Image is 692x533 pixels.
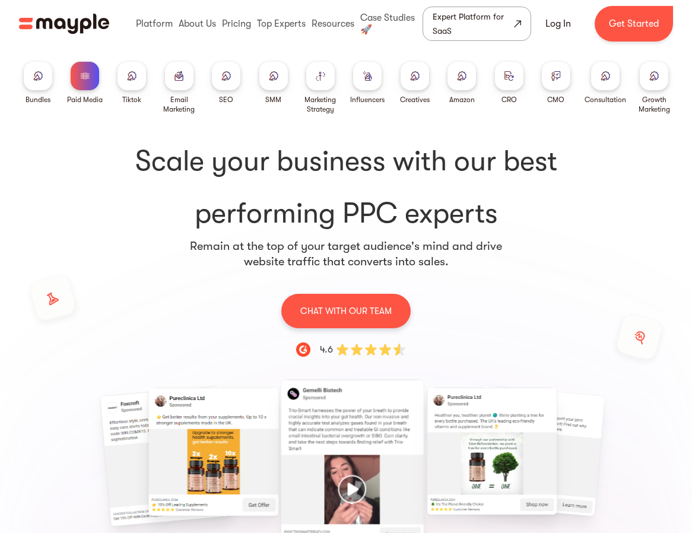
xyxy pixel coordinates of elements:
div: Growth Marketing [636,95,673,114]
img: Mayple logo [19,12,109,35]
div: SEO [219,95,233,104]
div: Resources [309,5,357,43]
div: Bundles [26,95,50,104]
div: Tiktok [122,95,141,104]
span: Scale your business with our best [33,142,659,180]
div: Platform [133,5,176,43]
div: CMO [547,95,564,104]
div: Top Experts [254,5,309,43]
div: Creatives [400,95,430,104]
a: Get Started [595,6,673,42]
a: Consultation [585,62,626,104]
a: Paid Media [67,62,103,104]
a: CMO [542,62,570,104]
a: SEO [212,62,240,104]
div: Amazon [449,95,475,104]
div: Email Marketing [160,95,198,114]
div: Pricing [219,5,254,43]
a: home [19,12,109,35]
div: 2 / 15 [430,391,540,512]
a: Influencers [350,62,385,104]
div: 14 / 15 [12,391,123,521]
div: Expert Platform for SaaS [433,9,512,38]
div: Consultation [585,95,626,104]
div: SMM [265,95,281,104]
a: Creatives [400,62,430,104]
div: About Us [176,5,219,43]
a: Marketing Strategy [301,62,339,114]
a: Amazon [447,62,476,104]
div: CRO [501,95,517,104]
a: Bundles [24,62,52,104]
div: 4.6 [320,342,333,357]
div: Influencers [350,95,385,104]
div: 3 / 15 [569,391,680,511]
a: CHAT WITH OUR TEAM [281,293,411,328]
div: 15 / 15 [151,391,262,513]
a: Log In [531,9,585,38]
a: SMM [259,62,288,104]
h1: performing PPC experts [33,142,659,233]
a: CRO [495,62,523,104]
p: CHAT WITH OUR TEAM [300,303,392,319]
a: Growth Marketing [636,62,673,114]
p: Remain at the top of your target audience's mind and drive website traffic that converts into sales. [189,239,503,269]
div: Paid Media [67,95,103,104]
a: Expert Platform for SaaS [423,7,531,41]
a: Email Marketing [160,62,198,114]
a: Tiktok [118,62,146,104]
div: Marketing Strategy [301,95,339,114]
